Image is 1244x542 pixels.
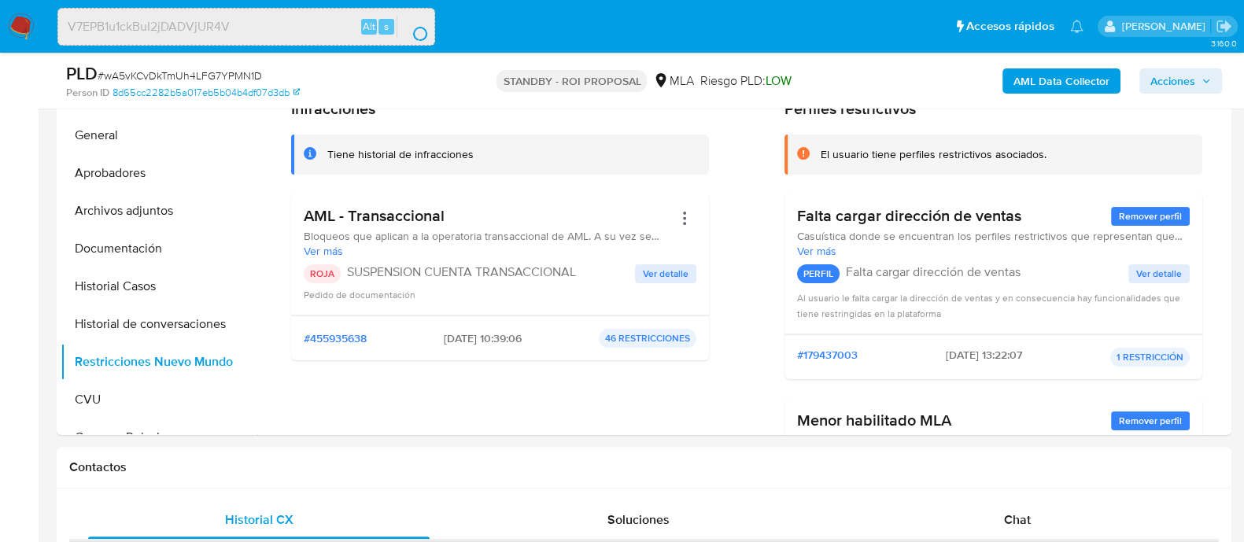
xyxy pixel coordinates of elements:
button: search-icon [397,16,429,38]
b: AML Data Collector [1013,68,1109,94]
button: AML Data Collector [1002,68,1120,94]
a: Salir [1216,18,1232,35]
span: Alt [363,19,375,34]
button: Historial de conversaciones [61,305,257,343]
button: Documentación [61,230,257,267]
button: Restricciones Nuevo Mundo [61,343,257,381]
span: 3.160.0 [1210,37,1236,50]
a: Notificaciones [1070,20,1083,33]
button: Acciones [1139,68,1222,94]
b: Person ID [66,86,109,100]
button: General [61,116,257,154]
button: CVU [61,381,257,418]
p: STANDBY - ROI PROPOSAL [496,70,647,92]
span: Soluciones [607,511,670,529]
span: Accesos rápidos [966,18,1054,35]
button: Aprobadores [61,154,257,192]
span: Acciones [1150,68,1195,94]
span: # wA5vKCvDkTmUh4LFG7YPMN1D [98,68,262,83]
a: 8d65cc2282b5a017eb5b04b4df07d3db [113,86,300,100]
span: LOW [765,72,791,90]
button: Historial Casos [61,267,257,305]
input: Buscar usuario o caso... [58,17,434,37]
button: Cruces y Relaciones [61,418,257,456]
h1: Contactos [69,459,1219,475]
p: emmanuel.vitiello@mercadolibre.com [1121,19,1210,34]
span: Riesgo PLD: [700,72,791,90]
button: Archivos adjuntos [61,192,257,230]
span: Historial CX [225,511,293,529]
div: MLA [653,72,693,90]
span: s [384,19,389,34]
span: Chat [1004,511,1031,529]
b: PLD [66,61,98,86]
